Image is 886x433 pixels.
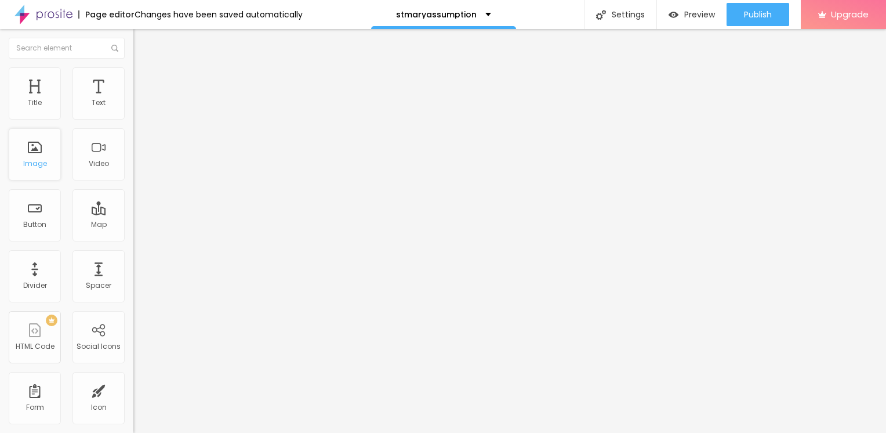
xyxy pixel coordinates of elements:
img: view-1.svg [669,10,678,20]
div: Image [23,160,47,168]
div: Spacer [86,282,111,290]
div: Icon [91,403,107,412]
div: Social Icons [77,342,121,351]
span: Publish [744,10,772,19]
div: Form [26,403,44,412]
div: Divider [23,282,47,290]
button: Preview [657,3,727,26]
span: Preview [684,10,715,19]
img: Icone [596,10,606,20]
div: Text [92,99,106,107]
div: Changes have been saved automatically [135,10,303,19]
input: Search element [9,38,125,59]
div: Button [23,221,46,229]
div: HTML Code [16,342,55,351]
div: Page editor [78,10,135,19]
div: Map [91,221,107,229]
span: Upgrade [831,9,869,19]
div: Video [89,160,109,168]
p: stmaryassumption [396,10,477,19]
div: Title [28,99,42,107]
img: Icone [111,45,118,52]
button: Publish [727,3,789,26]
